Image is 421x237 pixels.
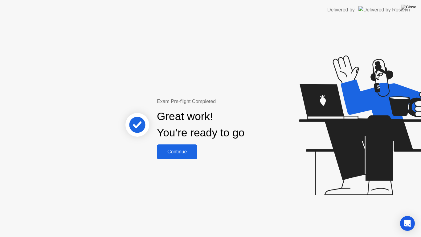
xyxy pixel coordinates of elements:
[157,98,284,105] div: Exam Pre-flight Completed
[358,6,410,13] img: Delivered by Rosalyn
[157,108,244,141] div: Great work! You’re ready to go
[327,6,355,14] div: Delivered by
[159,149,195,155] div: Continue
[401,5,416,10] img: Close
[157,144,197,159] button: Continue
[400,216,415,231] div: Open Intercom Messenger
